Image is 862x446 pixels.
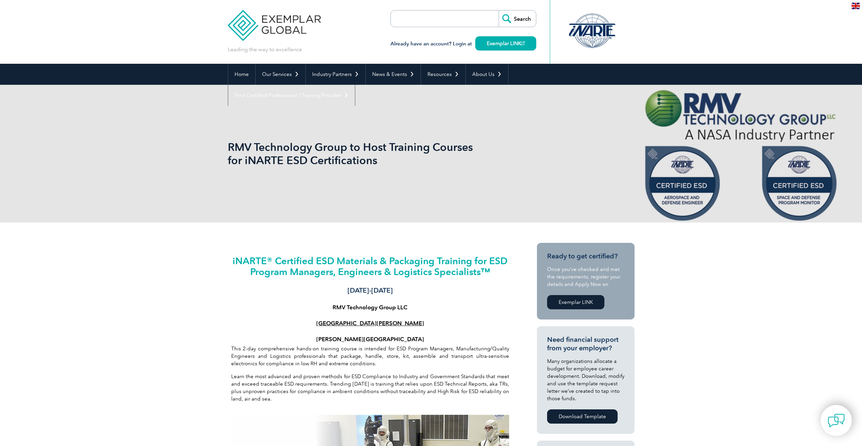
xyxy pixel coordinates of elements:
a: Exemplar LINK [547,295,604,309]
input: Search [499,11,536,27]
h3: Ready to get certified? [547,252,624,260]
a: Industry Partners [306,64,365,85]
a: Exemplar LINK [475,36,536,51]
h1: RMV Technology Group to Host Training Courses for iNARTE ESD Certifications [228,140,488,167]
p: Many organizations allocate a budget for employee career development. Download, modify and use th... [547,357,624,402]
a: About Us [466,64,508,85]
p: Leading the way to excellence [228,46,302,53]
a: Resources [421,64,465,85]
h4: RMV Technology Group LLC [231,304,509,311]
a: Home [228,64,255,85]
h3: Need financial support from your employer? [547,335,624,352]
a: Download Template [547,409,618,424]
p: This 2-day comprehensive hands-on training course is intended for ESD Program Managers, Manufactu... [231,345,509,367]
a: News & Events [366,64,421,85]
a: Find Certified Professional / Training Provider [228,85,355,106]
img: en [851,3,860,9]
h4: [PERSON_NAME][GEOGRAPHIC_DATA] [231,336,509,343]
p: Once you’ve checked and met the requirements, register your details and Apply Now on [547,266,624,288]
p: Learn the most advanced and proven methods for ESD Compliance to Industry and Government Standard... [231,373,509,403]
a: Our Services [256,64,305,85]
img: contact-chat.png [828,412,845,429]
img: open_square.png [521,41,525,45]
h2: iNARTE® Certified ESD Materials & Packaging Training for ESD Program Managers, Engineers & Logist... [231,255,509,277]
h3: Already have an account? Login at [390,40,536,48]
h3: [DATE]-[DATE] [231,286,509,295]
a: [GEOGRAPHIC_DATA][PERSON_NAME] [316,320,424,327]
